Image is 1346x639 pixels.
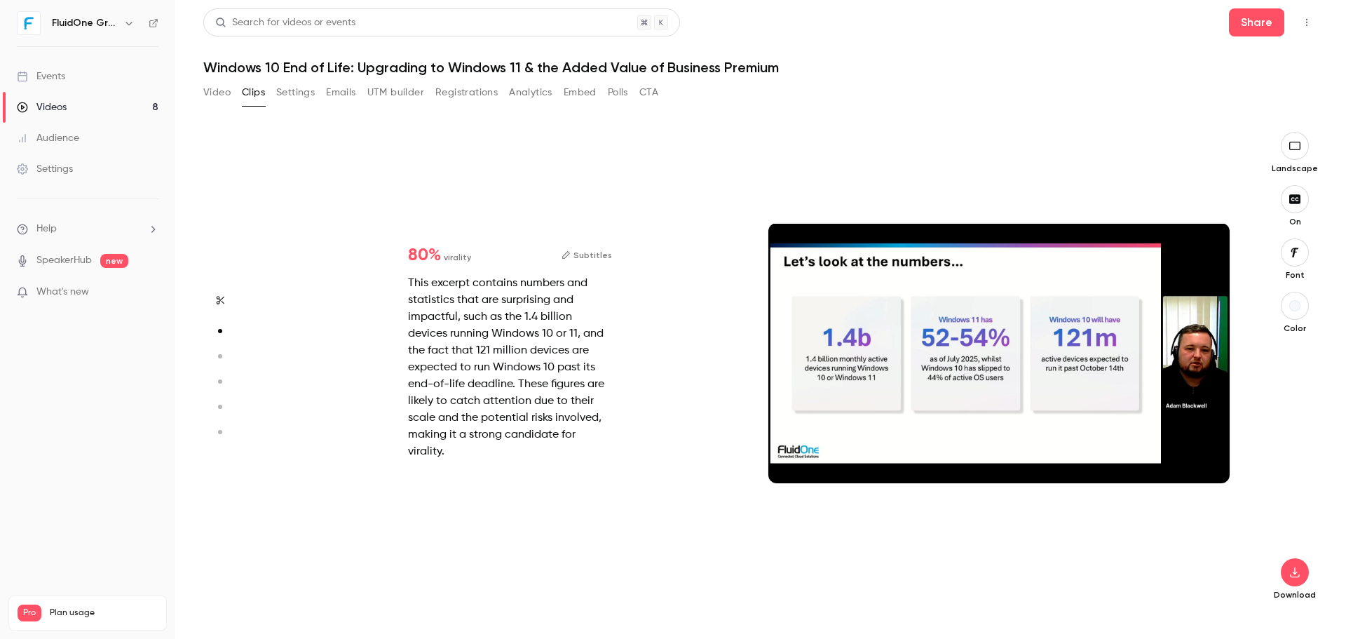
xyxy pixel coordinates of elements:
[203,81,231,104] button: Video
[1229,8,1284,36] button: Share
[18,605,41,621] span: Pro
[1272,269,1317,281] p: Font
[142,286,158,299] iframe: Noticeable Trigger
[17,131,79,145] div: Audience
[50,607,158,619] span: Plan usage
[509,81,552,104] button: Analytics
[564,81,597,104] button: Embed
[435,81,498,104] button: Registrations
[276,81,315,104] button: Settings
[639,81,658,104] button: CTA
[36,222,57,236] span: Help
[52,16,118,30] h6: FluidOne Group
[1296,11,1318,34] button: Top Bar Actions
[17,162,73,176] div: Settings
[408,275,612,460] div: This excerpt contains numbers and statistics that are surprising and impactful, such as the 1.4 b...
[17,69,65,83] div: Events
[100,254,128,268] span: new
[242,81,265,104] button: Clips
[203,59,1318,76] h1: Windows 10 End of Life: Upgrading to Windows 11 & the Added Value of Business Premium
[17,100,67,114] div: Videos
[444,251,471,264] span: virality
[562,247,612,264] button: Subtitles
[1272,216,1317,227] p: On
[367,81,424,104] button: UTM builder
[326,81,355,104] button: Emails
[1272,163,1318,174] p: Landscape
[1272,589,1317,600] p: Download
[608,81,628,104] button: Polls
[36,285,89,300] span: What's new
[215,15,355,30] div: Search for videos or events
[1272,323,1317,334] p: Color
[408,247,441,264] span: 80 %
[18,12,40,34] img: FluidOne Group
[17,222,158,236] li: help-dropdown-opener
[36,253,92,268] a: SpeakerHub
